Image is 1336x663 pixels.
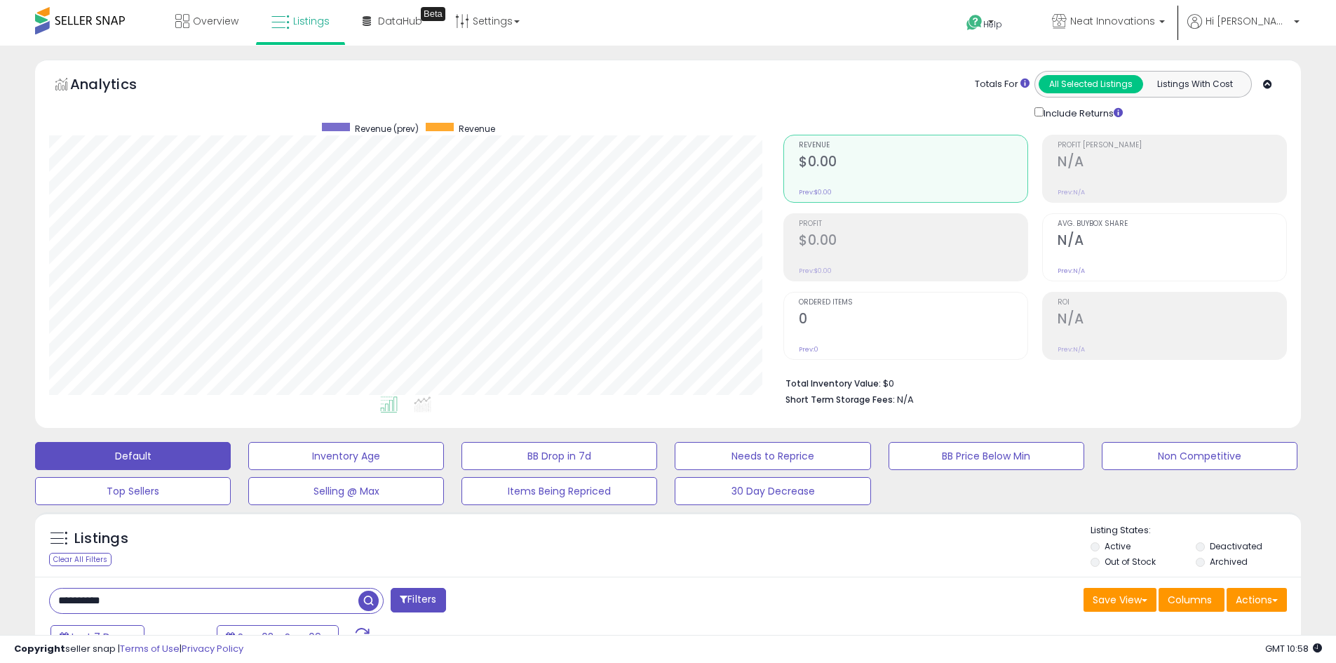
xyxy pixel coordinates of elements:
[459,123,495,135] span: Revenue
[1102,442,1297,470] button: Non Competitive
[248,477,444,505] button: Selling @ Max
[799,299,1027,307] span: Ordered Items
[1265,642,1322,655] span: 2025-09-17 10:58 GMT
[421,7,445,21] div: Tooltip anchor
[1210,540,1262,552] label: Deactivated
[14,642,65,655] strong: Copyright
[1058,345,1085,354] small: Prev: N/A
[182,642,243,655] a: Privacy Policy
[238,630,321,644] span: Sep-03 - Sep-09
[1210,556,1248,568] label: Archived
[799,154,1027,173] h2: $0.00
[248,442,444,470] button: Inventory Age
[675,442,870,470] button: Needs to Reprice
[1058,154,1286,173] h2: N/A
[35,442,231,470] button: Default
[461,477,657,505] button: Items Being Repriced
[1084,588,1156,612] button: Save View
[217,625,339,649] button: Sep-03 - Sep-09
[799,311,1027,330] h2: 0
[955,4,1030,46] a: Help
[14,643,243,656] div: seller snap | |
[1142,75,1247,93] button: Listings With Cost
[72,630,127,644] span: Last 7 Days
[461,442,657,470] button: BB Drop in 7d
[1058,220,1286,228] span: Avg. Buybox Share
[799,220,1027,228] span: Profit
[391,588,445,612] button: Filters
[1070,14,1155,28] span: Neat Innovations
[785,374,1276,391] li: $0
[50,625,144,649] button: Last 7 Days
[1058,267,1085,275] small: Prev: N/A
[785,394,895,406] b: Short Term Storage Fees:
[147,631,211,645] span: Compared to:
[799,188,832,196] small: Prev: $0.00
[1058,299,1286,307] span: ROI
[1159,588,1224,612] button: Columns
[983,18,1002,30] span: Help
[675,477,870,505] button: 30 Day Decrease
[120,642,180,655] a: Terms of Use
[889,442,1084,470] button: BB Price Below Min
[1058,142,1286,149] span: Profit [PERSON_NAME]
[1058,311,1286,330] h2: N/A
[293,14,330,28] span: Listings
[1105,556,1156,568] label: Out of Stock
[70,74,164,98] h5: Analytics
[799,232,1027,251] h2: $0.00
[1024,105,1140,121] div: Include Returns
[1058,232,1286,251] h2: N/A
[74,529,128,549] h5: Listings
[193,14,238,28] span: Overview
[378,14,422,28] span: DataHub
[1105,540,1131,552] label: Active
[799,345,818,354] small: Prev: 0
[35,477,231,505] button: Top Sellers
[1206,14,1290,28] span: Hi [PERSON_NAME]
[1227,588,1287,612] button: Actions
[1187,14,1300,46] a: Hi [PERSON_NAME]
[1168,593,1212,607] span: Columns
[785,377,881,389] b: Total Inventory Value:
[1039,75,1143,93] button: All Selected Listings
[799,267,832,275] small: Prev: $0.00
[799,142,1027,149] span: Revenue
[355,123,419,135] span: Revenue (prev)
[49,553,112,566] div: Clear All Filters
[975,78,1030,91] div: Totals For
[897,393,914,406] span: N/A
[1091,524,1301,537] p: Listing States:
[966,14,983,32] i: Get Help
[1058,188,1085,196] small: Prev: N/A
